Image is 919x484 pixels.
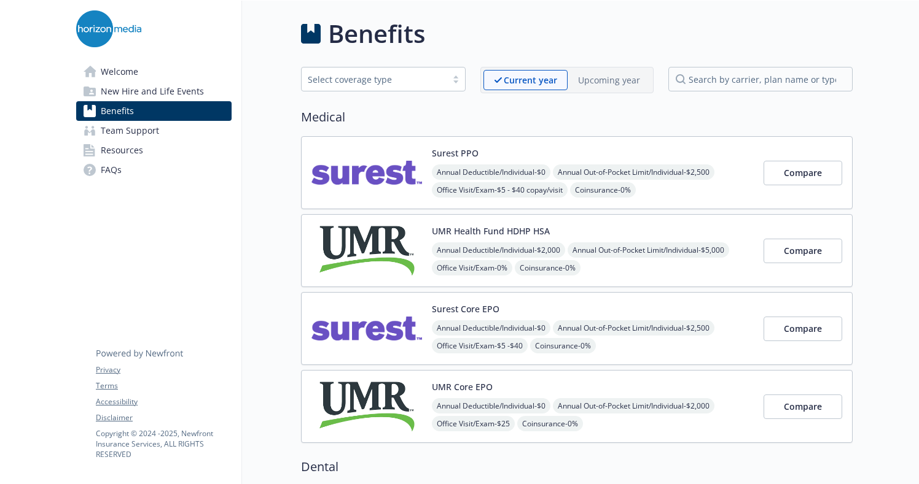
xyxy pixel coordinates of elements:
a: Disclaimer [96,412,231,423]
span: Annual Out-of-Pocket Limit/Individual - $2,000 [553,398,714,413]
span: Annual Deductible/Individual - $2,000 [432,242,565,258]
a: Welcome [76,62,232,82]
span: Annual Deductible/Individual - $0 [432,164,550,180]
span: Annual Out-of-Pocket Limit/Individual - $2,500 [553,164,714,180]
a: Benefits [76,101,232,121]
button: Compare [764,161,842,185]
span: Annual Out-of-Pocket Limit/Individual - $2,500 [553,320,714,336]
a: Resources [76,140,232,160]
span: Welcome [101,62,138,82]
span: Annual Deductible/Individual - $0 [432,398,550,413]
span: Coinsurance - 0% [517,416,583,431]
p: Upcoming year [578,74,640,86]
h1: Benefits [328,15,425,52]
input: search by carrier, plan name or type [668,67,853,91]
span: Coinsurance - 0% [570,182,636,198]
button: Compare [764,239,842,263]
img: Surest carrier logo [311,302,422,355]
span: FAQs [101,160,122,180]
span: Office Visit/Exam - $5 -$40 [432,338,528,353]
span: Team Support [101,121,159,140]
span: New Hire and Life Events [101,82,204,101]
button: Surest Core EPO [432,302,499,315]
button: Surest PPO [432,147,479,159]
a: Privacy [96,364,231,375]
a: Terms [96,380,231,391]
span: Coinsurance - 0% [515,260,581,275]
span: Compare [784,323,822,334]
button: UMR Core EPO [432,380,493,393]
a: Accessibility [96,396,231,407]
img: Surest carrier logo [311,147,422,199]
button: Compare [764,394,842,419]
span: Office Visit/Exam - $25 [432,416,515,431]
span: Benefits [101,101,134,121]
span: Office Visit/Exam - 0% [432,260,512,275]
span: Office Visit/Exam - $5 - $40 copay/visit [432,182,568,198]
span: Coinsurance - 0% [530,338,596,353]
button: UMR Health Fund HDHP HSA [432,225,550,237]
a: Team Support [76,121,232,140]
img: UMR carrier logo [311,380,422,432]
p: Copyright © 2024 - 2025 , Newfront Insurance Services, ALL RIGHTS RESERVED [96,428,231,459]
span: Annual Out-of-Pocket Limit/Individual - $5,000 [568,242,729,258]
h2: Medical [301,108,853,126]
p: Current year [504,74,557,86]
button: Compare [764,317,842,341]
span: Compare [784,401,822,412]
h2: Dental [301,458,853,476]
div: Select coverage type [308,73,440,86]
span: Compare [784,167,822,179]
span: Resources [101,140,143,160]
img: UMR carrier logo [311,225,422,277]
a: FAQs [76,160,232,180]
span: Compare [784,245,822,256]
a: New Hire and Life Events [76,82,232,101]
span: Annual Deductible/Individual - $0 [432,320,550,336]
